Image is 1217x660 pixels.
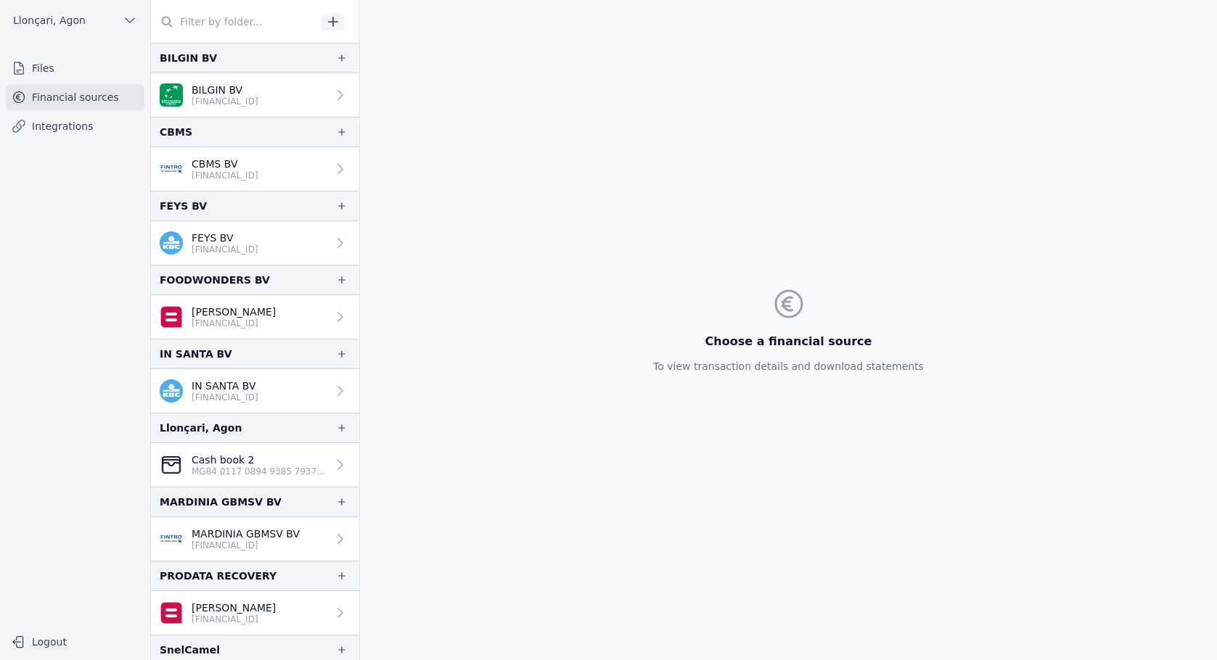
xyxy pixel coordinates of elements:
a: FEYS BV [FINANCIAL_ID] [151,221,359,265]
font: BILGIN BV [192,84,242,96]
font: [FINANCIAL_ID] [192,170,258,181]
font: BILGIN BV [160,52,217,64]
img: belfius-1.png [160,305,183,329]
a: Integrations [6,113,144,139]
font: MARDINIA GBMSV BV [192,528,300,540]
font: IN SANTA BV [192,380,256,392]
font: Files [32,62,54,74]
font: PRODATA RECOVERY [160,570,276,582]
button: Logout [6,630,144,653]
a: IN SANTA BV [FINANCIAL_ID] [151,369,359,413]
a: BILGIN BV [FINANCIAL_ID] [151,73,359,117]
input: Filter by folder... [151,9,316,35]
font: FEYS BV [192,232,234,244]
font: SnelCamel [160,644,220,656]
a: Files [6,55,144,81]
font: [PERSON_NAME] [192,602,276,614]
a: [PERSON_NAME] [FINANCIAL_ID] [151,295,359,339]
img: BNP_BE_BUSINESS_GEBABEBB.png [160,83,183,107]
font: Llonçari, Agon [160,422,242,434]
button: Llonçari, Agon [6,9,144,32]
font: FOODWONDERS BV [160,274,270,286]
a: Financial sources [6,84,144,110]
font: [FINANCIAL_ID] [192,614,258,624]
font: [FINANCIAL_ID] [192,392,258,403]
img: kbc.png [160,231,183,255]
a: MARDINIA GBMSV BV [FINANCIAL_ID] [151,517,359,561]
font: Integrations [32,120,93,132]
a: CBMS BV [FINANCIAL_ID] [151,147,359,191]
font: MG84 0117 0894 9385 7937 5225 318 [192,466,361,477]
font: CBMS BV [192,158,238,170]
font: CBMS [160,126,192,138]
font: Financial sources [32,91,119,103]
img: belfius-1.png [160,601,183,624]
img: CleanShot-202025-05-26-20at-2016.10.27-402x.png [160,453,183,477]
font: Logout [32,636,67,648]
font: [PERSON_NAME] [192,306,276,318]
font: [FINANCIAL_ID] [192,96,258,107]
img: FINTRO_BE_BUSINESS_GEBABEBB.png [160,157,183,181]
font: [FINANCIAL_ID] [192,540,258,550]
img: kbc.png [160,379,183,403]
img: FINTRO_BE_BUSINESS_GEBABEBB.png [160,527,183,550]
font: IN SANTA BV [160,348,232,360]
a: [PERSON_NAME] [FINANCIAL_ID] [151,591,359,635]
font: [FINANCIAL_ID] [192,244,258,255]
font: Choose a financial source [705,334,872,348]
font: Cash book 2 [192,454,254,466]
font: MARDINIA GBMSV BV [160,496,282,508]
font: [FINANCIAL_ID] [192,318,258,329]
font: To view transaction details and download statements [653,360,924,372]
a: Cash book 2 MG84 0117 0894 9385 7937 5225 318 [151,443,359,487]
font: Llonçari, Agon [13,15,86,26]
font: FEYS BV [160,200,207,212]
